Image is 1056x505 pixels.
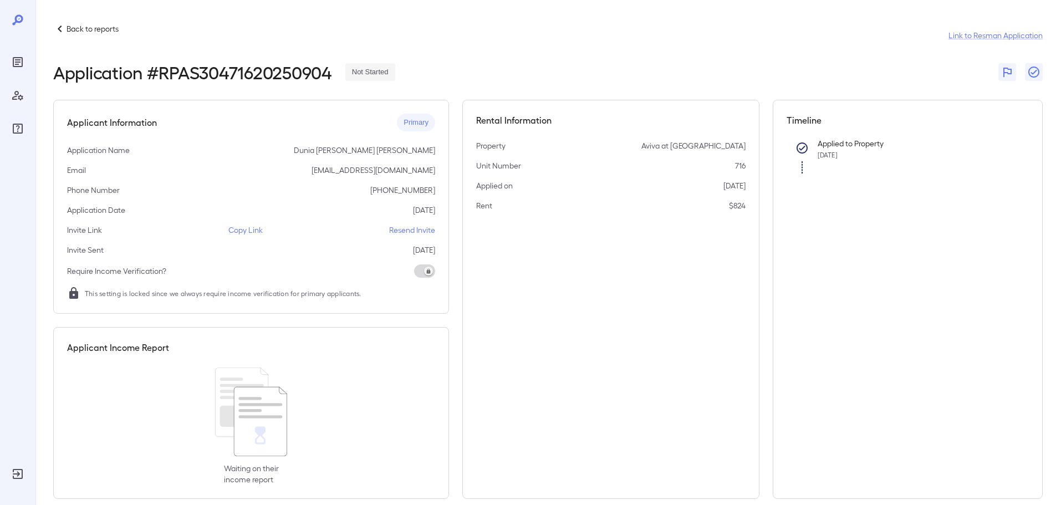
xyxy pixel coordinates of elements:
span: [DATE] [818,151,838,159]
p: Unit Number [476,160,521,171]
h5: Rental Information [476,114,746,127]
p: Email [67,165,86,176]
p: Dunia [PERSON_NAME] [PERSON_NAME] [294,145,435,156]
h5: Timeline [787,114,1029,127]
span: This setting is locked since we always require income verification for primary applicants. [85,288,361,299]
button: Flag Report [998,63,1016,81]
p: Application Name [67,145,130,156]
p: Application Date [67,205,125,216]
span: Primary [397,118,435,128]
p: Waiting on their income report [224,463,279,485]
p: Rent [476,200,492,211]
p: [EMAIL_ADDRESS][DOMAIN_NAME] [312,165,435,176]
p: Resend Invite [389,225,435,236]
div: Manage Users [9,86,27,104]
p: [DATE] [413,205,435,216]
h2: Application # RPAS30471620250904 [53,62,332,82]
p: Invite Sent [67,244,104,256]
a: Link to Resman Application [948,30,1043,41]
h5: Applicant Information [67,116,157,129]
p: $824 [729,200,746,211]
p: Applied to Property [818,138,1012,149]
p: Invite Link [67,225,102,236]
div: Log Out [9,465,27,483]
p: Applied on [476,180,513,191]
p: 716 [735,160,746,171]
span: Not Started [345,67,395,78]
h5: Applicant Income Report [67,341,169,354]
p: Copy Link [228,225,263,236]
div: FAQ [9,120,27,137]
p: [PHONE_NUMBER] [370,185,435,196]
p: Require Income Verification? [67,266,166,277]
p: [DATE] [723,180,746,191]
button: Close Report [1025,63,1043,81]
p: Aviva at [GEOGRAPHIC_DATA] [641,140,746,151]
p: [DATE] [413,244,435,256]
p: Phone Number [67,185,120,196]
p: Property [476,140,506,151]
div: Reports [9,53,27,71]
p: Back to reports [67,23,119,34]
